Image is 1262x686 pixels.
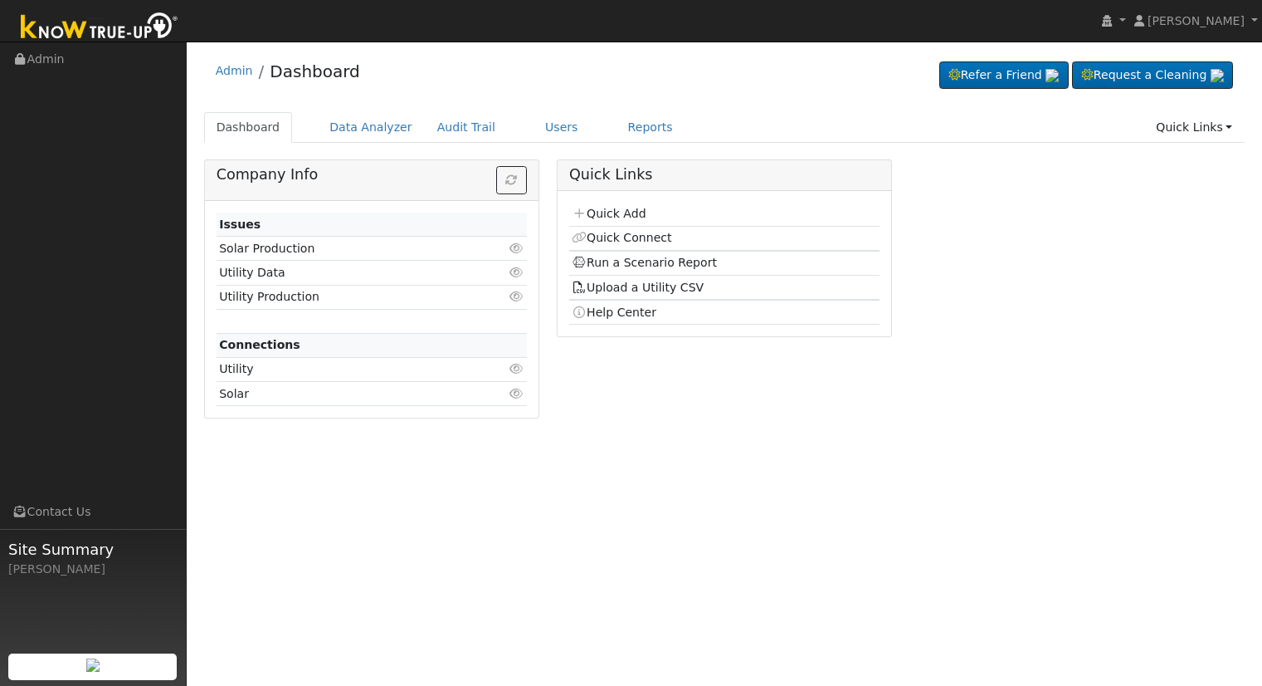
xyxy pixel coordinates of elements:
a: Upload a Utility CSV [572,281,704,294]
span: Site Summary [8,538,178,561]
h5: Company Info [217,166,527,184]
i: Click to view [509,291,524,302]
td: Solar Production [217,237,477,261]
a: Dashboard [270,61,360,81]
img: Know True-Up [12,9,187,47]
i: Click to view [509,243,524,254]
img: retrieve [1045,69,1059,82]
a: Data Analyzer [317,112,425,143]
a: Users [533,112,591,143]
td: Utility Production [217,285,477,309]
a: Refer a Friend [939,61,1069,90]
a: Request a Cleaning [1072,61,1233,90]
a: Run a Scenario Report [572,256,717,269]
i: Click to view [509,267,524,278]
div: [PERSON_NAME] [8,561,178,578]
img: retrieve [1211,69,1224,82]
img: retrieve [86,659,100,672]
td: Utility Data [217,261,477,285]
a: Quick Connect [572,231,671,244]
strong: Issues [219,218,261,231]
h5: Quick Links [569,166,880,184]
i: Click to view [509,388,524,399]
a: Quick Links [1143,112,1245,143]
span: [PERSON_NAME] [1147,14,1245,27]
a: Dashboard [204,112,293,143]
a: Quick Add [572,207,646,220]
a: Admin [216,64,253,77]
strong: Connections [219,338,300,351]
a: Help Center [572,306,656,319]
i: Click to view [509,363,524,375]
a: Reports [616,112,685,143]
td: Solar [217,382,477,406]
td: Utility [217,357,477,381]
a: Audit Trail [425,112,508,143]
